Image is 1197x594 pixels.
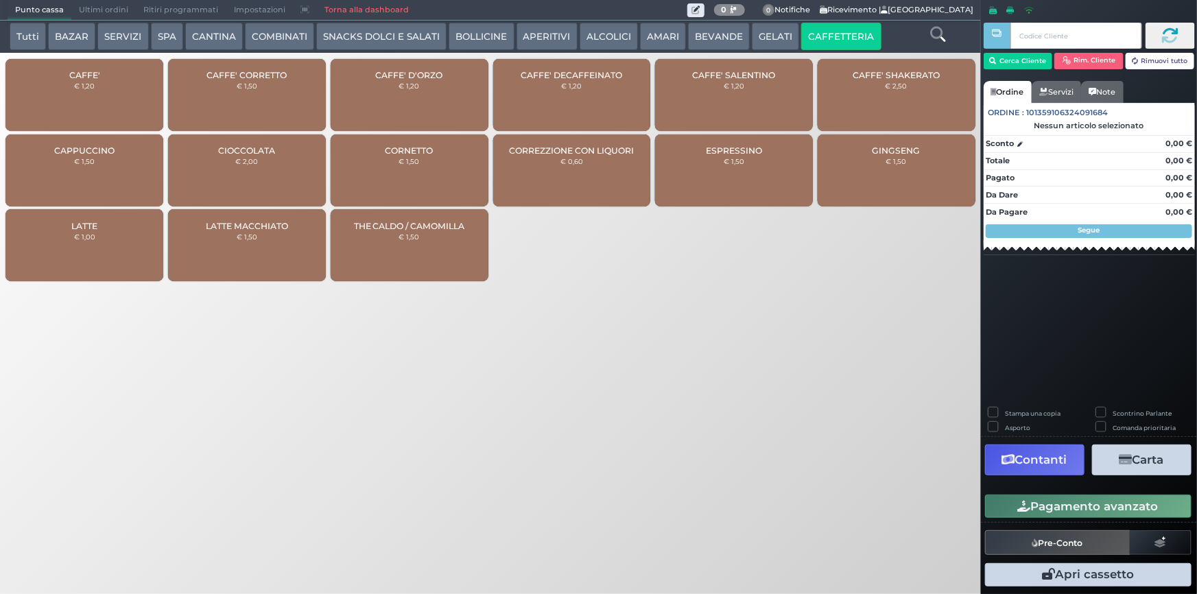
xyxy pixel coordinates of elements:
button: Pagamento avanzato [985,495,1192,518]
button: BAZAR [48,23,95,50]
button: BOLLICINE [449,23,514,50]
span: Ultimi ordini [71,1,136,20]
span: CORREZZIONE CON LIQUORI [509,145,634,156]
strong: Sconto [986,138,1014,150]
span: 101359106324091684 [1027,107,1109,119]
strong: Totale [986,156,1010,165]
b: 0 [721,5,726,14]
small: € 1,20 [724,82,744,90]
button: GELATI [752,23,799,50]
strong: Segue [1078,226,1100,235]
span: Punto cassa [8,1,71,20]
button: Rim. Cliente [1054,53,1124,69]
span: CAFFE' DECAFFEINATO [521,70,622,80]
strong: 0,00 € [1165,173,1192,182]
a: Note [1081,81,1123,103]
a: Ordine [984,81,1032,103]
button: Contanti [985,444,1085,475]
button: Cerca Cliente [984,53,1053,69]
span: CAFFE' D'ORZO [376,70,443,80]
span: CAFFE' SHAKERATO [853,70,940,80]
small: € 1,20 [561,82,582,90]
label: Scontrino Parlante [1113,409,1172,418]
span: CORNETTO [386,145,434,156]
button: Tutti [10,23,46,50]
small: € 1,50 [399,233,420,241]
span: GINGSENG [873,145,921,156]
small: € 2,00 [235,157,258,165]
small: € 1,50 [724,157,744,165]
button: Rimuovi tutto [1126,53,1195,69]
span: 0 [763,4,775,16]
button: SPA [151,23,183,50]
button: ALCOLICI [580,23,638,50]
span: LATTE MACCHIATO [206,221,288,231]
button: CANTINA [185,23,243,50]
button: SNACKS DOLCI E SALATI [316,23,447,50]
span: Impostazioni [226,1,293,20]
span: CAPPUCCINO [54,145,115,156]
button: CAFFETTERIA [801,23,881,50]
small: € 1,50 [886,157,907,165]
button: COMBINATI [245,23,314,50]
strong: 0,00 € [1165,139,1192,148]
span: Ordine : [988,107,1025,119]
button: APERITIVI [517,23,578,50]
strong: Da Dare [986,190,1018,200]
span: ESPRESSINO [706,145,762,156]
strong: 0,00 € [1165,207,1192,217]
small: € 1,50 [237,233,257,241]
button: AMARI [640,23,686,50]
button: Pre-Conto [985,530,1130,555]
span: CAFFE' CORRETTO [206,70,287,80]
span: CIOCCOLATA [218,145,275,156]
span: LATTE [71,221,97,231]
input: Codice Cliente [1010,23,1141,49]
strong: 0,00 € [1165,190,1192,200]
small: € 1,50 [74,157,95,165]
strong: Da Pagare [986,207,1028,217]
label: Comanda prioritaria [1113,423,1176,432]
span: THE CALDO / CAMOMILLA [354,221,465,231]
strong: Pagato [986,173,1015,182]
small: € 0,60 [560,157,583,165]
small: € 1,50 [399,157,420,165]
a: Torna alla dashboard [317,1,416,20]
button: Apri cassetto [985,563,1192,586]
a: Servizi [1032,81,1081,103]
label: Asporto [1005,423,1030,432]
small: € 1,50 [237,82,257,90]
span: Ritiri programmati [136,1,226,20]
button: SERVIZI [97,23,148,50]
label: Stampa una copia [1005,409,1060,418]
small: € 1,20 [74,82,95,90]
small: € 1,00 [74,233,95,241]
button: BEVANDE [688,23,750,50]
button: Carta [1092,444,1192,475]
strong: 0,00 € [1165,156,1192,165]
span: CAFFE' [69,70,100,80]
span: CAFFE' SALENTINO [693,70,776,80]
small: € 1,20 [399,82,420,90]
small: € 2,50 [886,82,908,90]
div: Nessun articolo selezionato [984,121,1195,130]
